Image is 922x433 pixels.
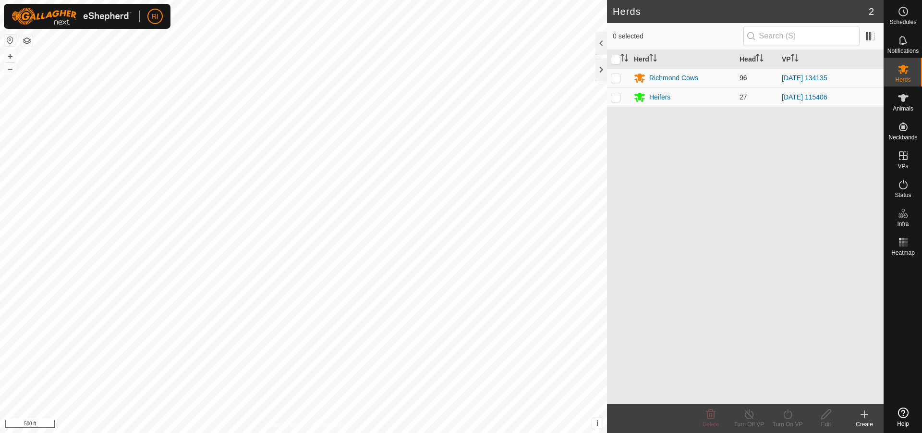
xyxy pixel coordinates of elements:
th: Herd [630,50,736,69]
p-sorticon: Activate to sort [649,55,657,63]
th: VP [778,50,884,69]
p-sorticon: Activate to sort [620,55,628,63]
p-sorticon: Activate to sort [756,55,764,63]
a: Contact Us [313,421,341,429]
a: [DATE] 134135 [782,74,827,82]
a: [DATE] 115406 [782,93,827,101]
div: Richmond Cows [649,73,698,83]
img: Gallagher Logo [12,8,132,25]
button: + [4,50,16,62]
span: Delete [703,421,719,428]
span: Schedules [889,19,916,25]
th: Head [736,50,778,69]
h2: Herds [613,6,869,17]
span: i [596,419,598,427]
span: Animals [893,106,913,111]
span: Herds [895,77,910,83]
span: Status [895,192,911,198]
button: i [592,418,603,429]
a: Privacy Policy [266,421,302,429]
span: 27 [740,93,747,101]
span: Notifications [887,48,919,54]
span: 0 selected [613,31,743,41]
span: Help [897,421,909,427]
button: Reset Map [4,35,16,46]
span: Neckbands [888,135,917,140]
div: Create [845,420,884,429]
span: Heatmap [891,250,915,256]
span: Infra [897,221,909,227]
button: – [4,63,16,74]
div: Turn On VP [768,420,807,429]
span: RI [152,12,158,22]
span: 2 [869,4,874,19]
div: Heifers [649,92,670,102]
p-sorticon: Activate to sort [791,55,799,63]
input: Search (S) [743,26,860,46]
button: Map Layers [21,35,33,47]
span: VPs [898,163,908,169]
span: 96 [740,74,747,82]
div: Turn Off VP [730,420,768,429]
a: Help [884,404,922,431]
div: Edit [807,420,845,429]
